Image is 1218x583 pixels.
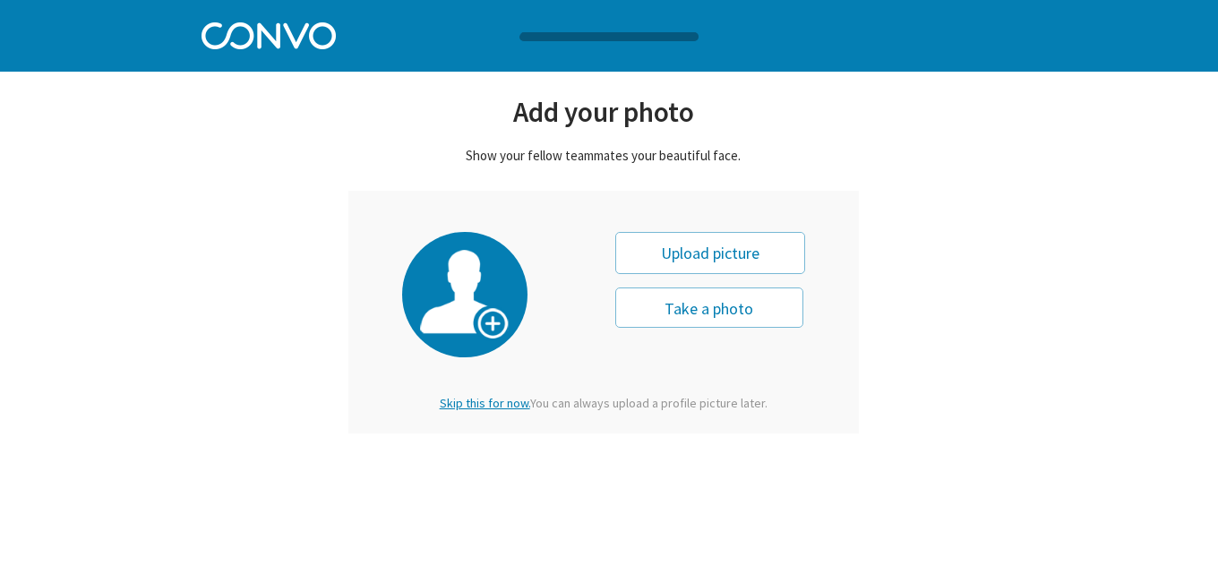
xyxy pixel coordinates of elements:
[615,287,803,328] button: Take a photo
[348,94,859,129] div: Add your photo
[202,18,336,49] img: Convo Logo
[615,232,805,274] div: Upload picture
[425,395,783,411] div: You can always upload a profile picture later.
[420,250,510,341] img: profile-picture.png
[440,395,530,411] span: Skip this for now.
[348,147,859,164] div: Show your fellow teammates your beautiful face.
